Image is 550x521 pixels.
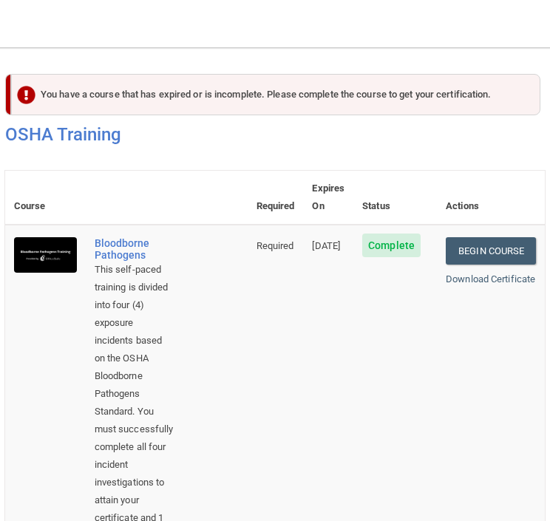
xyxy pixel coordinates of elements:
[446,273,535,285] a: Download Certificate
[17,86,35,104] img: exclamation-circle-solid-danger.72ef9ffc.png
[312,240,340,251] span: [DATE]
[95,237,174,261] a: Bloodborne Pathogens
[248,171,304,225] th: Required
[257,240,294,251] span: Required
[5,124,546,145] h4: OSHA Training
[5,171,86,225] th: Course
[446,237,536,265] a: Begin Course
[303,171,353,225] th: Expires On
[11,74,540,115] div: You have a course that has expired or is incomplete. Please complete the course to get your certi...
[437,171,545,225] th: Actions
[353,171,437,225] th: Status
[362,234,421,257] span: Complete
